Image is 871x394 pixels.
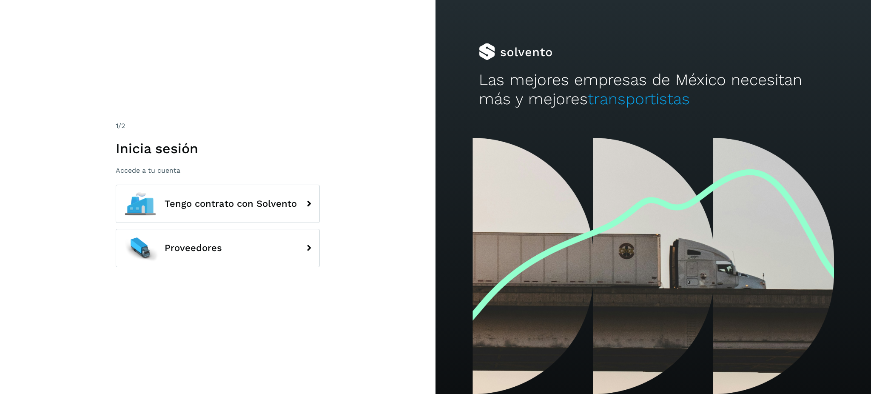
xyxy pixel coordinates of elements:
span: Proveedores [165,243,222,253]
span: Tengo contrato con Solvento [165,199,297,209]
h2: Las mejores empresas de México necesitan más y mejores [479,71,827,108]
h1: Inicia sesión [116,140,320,157]
span: transportistas [588,90,690,108]
button: Tengo contrato con Solvento [116,185,320,223]
button: Proveedores [116,229,320,267]
div: /2 [116,121,320,131]
span: 1 [116,122,118,130]
p: Accede a tu cuenta [116,166,320,174]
